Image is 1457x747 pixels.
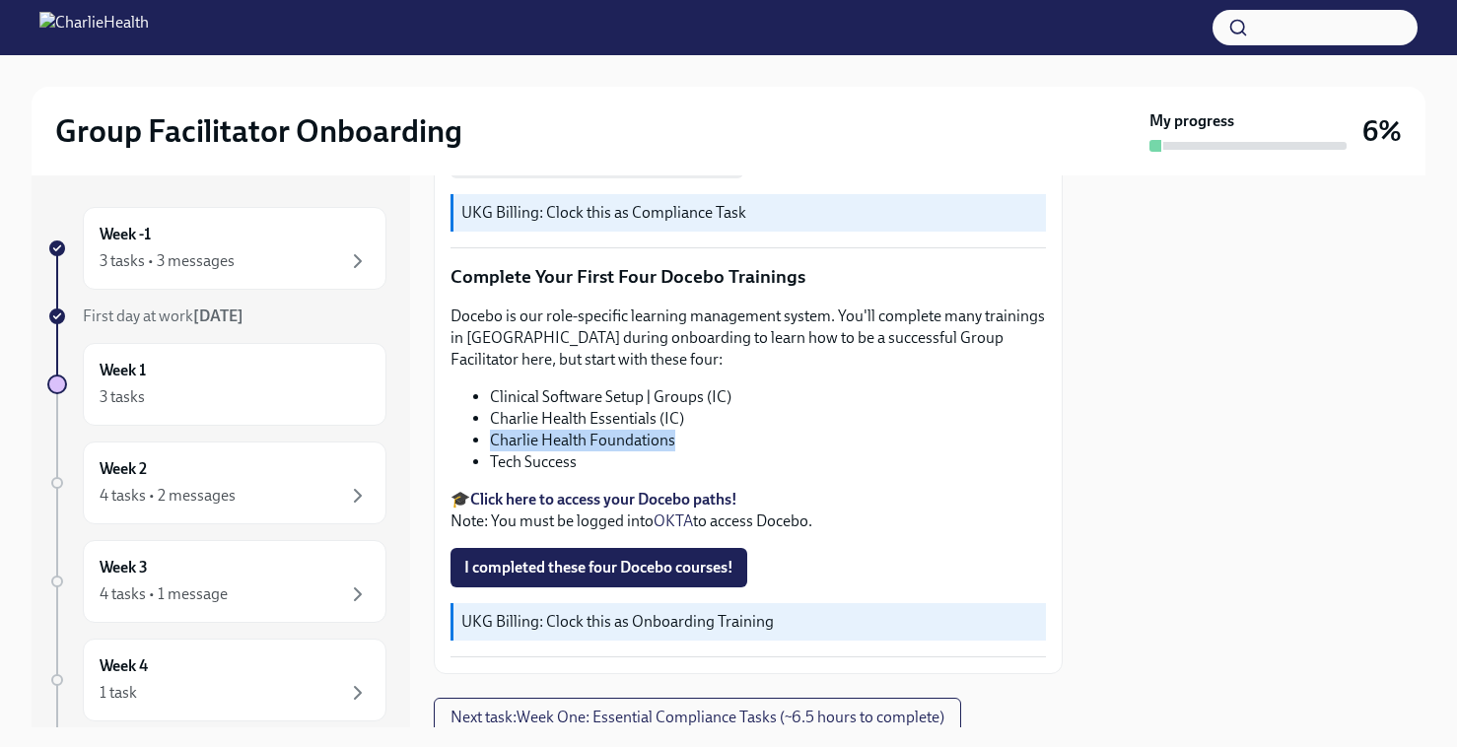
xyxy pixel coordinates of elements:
[451,489,1046,532] p: 🎓 Note: You must be logged into to access Docebo.
[1149,110,1234,132] strong: My progress
[1362,113,1402,149] h3: 6%
[83,306,243,325] span: First day at work
[100,386,145,408] div: 3 tasks
[100,583,228,605] div: 4 tasks • 1 message
[451,306,1046,371] p: Docebo is our role-specific learning management system. You'll complete many trainings in [GEOGRA...
[451,264,1046,290] p: Complete Your First Four Docebo Trainings
[100,557,148,578] h6: Week 3
[193,306,243,325] strong: [DATE]
[461,202,1038,224] p: UKG Billing: Clock this as Compliance Task
[100,682,137,704] div: 1 task
[100,485,236,507] div: 4 tasks • 2 messages
[100,458,147,480] h6: Week 2
[47,540,386,623] a: Week 34 tasks • 1 message
[464,558,733,577] span: I completed these four Docebo courses!
[451,708,944,727] span: Next task : Week One: Essential Compliance Tasks (~6.5 hours to complete)
[47,343,386,426] a: Week 13 tasks
[47,306,386,327] a: First day at work[DATE]
[100,224,151,245] h6: Week -1
[490,386,1046,408] li: Clinical Software Setup | Groups (IC)
[490,430,1046,451] li: Charlie Health Foundations
[47,639,386,721] a: Week 41 task
[451,548,747,587] button: I completed these four Docebo courses!
[55,111,462,151] h2: Group Facilitator Onboarding
[100,250,235,272] div: 3 tasks • 3 messages
[100,360,146,381] h6: Week 1
[47,207,386,290] a: Week -13 tasks • 3 messages
[39,12,149,43] img: CharlieHealth
[470,490,737,509] a: Click here to access your Docebo paths!
[461,611,1038,633] p: UKG Billing: Clock this as Onboarding Training
[654,511,693,530] a: OKTA
[490,451,1046,473] li: Tech Success
[490,408,1046,430] li: Charlie Health Essentials (IC)
[100,655,148,677] h6: Week 4
[47,441,386,524] a: Week 24 tasks • 2 messages
[434,698,961,737] button: Next task:Week One: Essential Compliance Tasks (~6.5 hours to complete)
